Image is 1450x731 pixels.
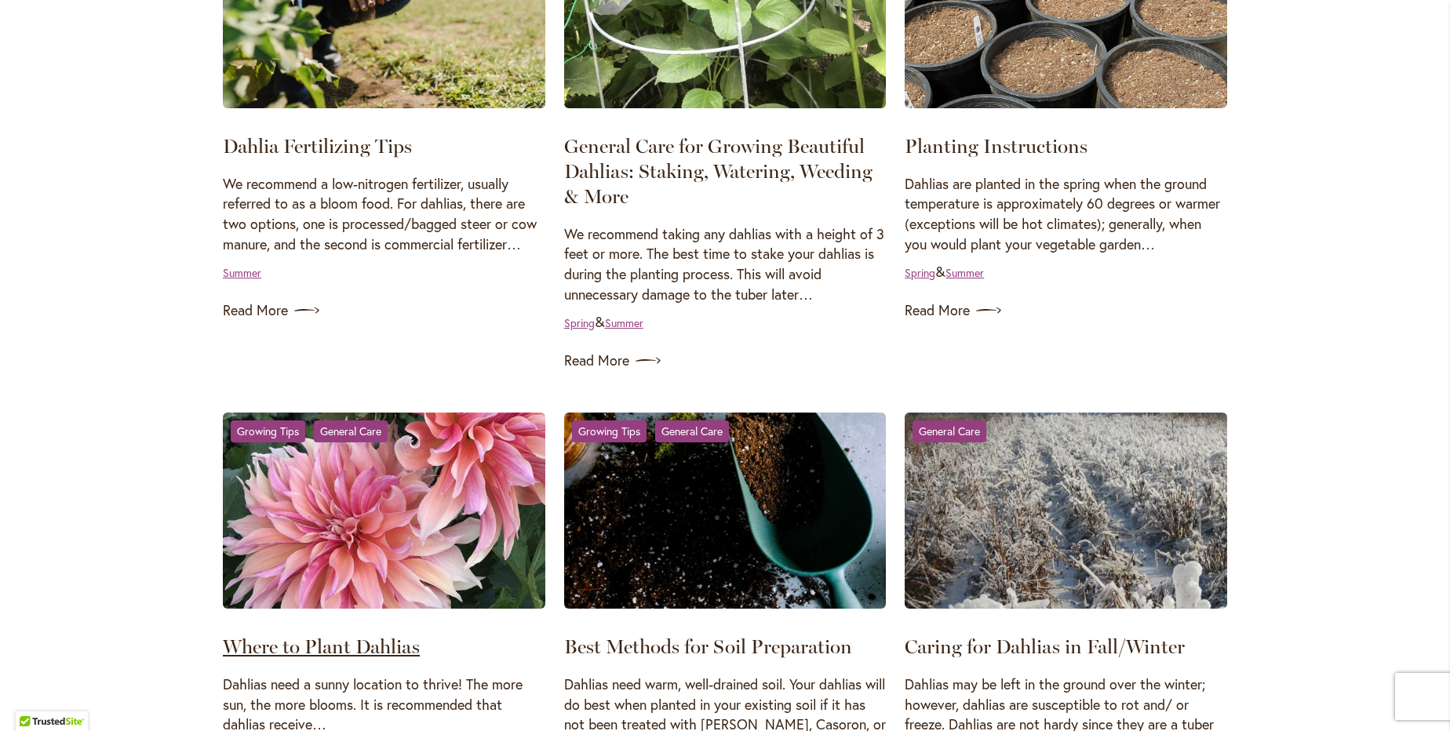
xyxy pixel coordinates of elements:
[564,413,887,614] a: Best Methods for Soil Preparation
[564,312,643,333] div: &
[905,298,1227,323] a: Read More
[564,635,852,658] a: Best Methods for Soil Preparation
[905,134,1087,158] a: Planting Instructions
[564,224,887,305] p: We recommend taking any dahlias with a height of 3 feet or more. The best time to stake your dahl...
[223,635,420,658] a: Where to Plant Dahlias
[294,298,319,323] img: arrow icon
[231,420,305,442] a: Growing Tips
[976,298,1001,323] img: arrow icon
[223,413,545,614] a: Where to Plant Dahlias
[223,413,545,609] img: Where to Plant Dahlias
[223,265,261,280] a: Summer
[905,413,1227,614] a: Caring for Dahlias in Fall/Winter
[314,420,388,442] a: General Care
[564,348,887,373] a: Read More
[223,134,412,158] a: Dahlia Fertilizing Tips
[231,420,395,442] div: &
[905,265,935,280] a: Spring
[572,420,737,442] div: &
[564,413,887,609] img: Best Methods for Soil Preparation
[905,262,984,282] div: &
[223,298,545,323] a: Read More
[12,675,56,719] iframe: Launch Accessibility Center
[605,315,643,330] a: Summer
[945,265,984,280] a: Summer
[905,413,1227,609] img: Caring for Dahlias in Fall/Winter
[564,315,595,330] a: Spring
[655,420,729,442] a: General Care
[905,635,1185,658] a: Caring for Dahlias in Fall/Winter
[572,420,647,442] a: Growing Tips
[636,348,661,373] img: arrow icon
[564,134,873,208] a: General Care for Growing Beautiful Dahlias: Staking, Watering, Weeding & More
[223,174,545,255] p: We recommend a low-nitrogen fertilizer, usually referred to as a bloom food. For dahlias, there a...
[905,174,1227,255] p: Dahlias are planted in the spring when the ground temperature is approximately 60 degrees or warm...
[913,420,986,442] a: General Care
